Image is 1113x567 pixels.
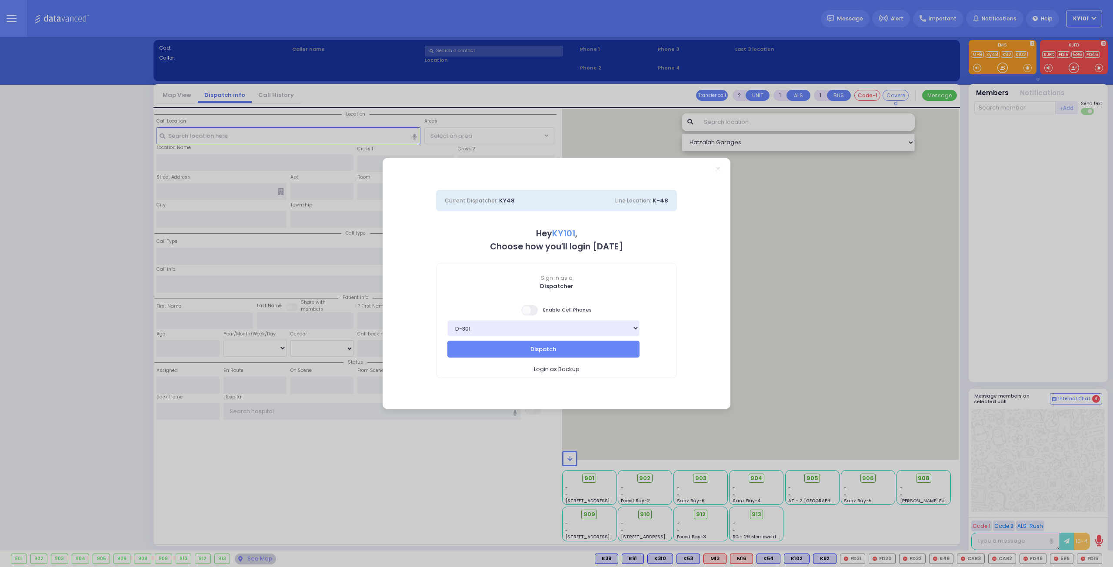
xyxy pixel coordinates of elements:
span: Current Dispatcher: [445,197,498,204]
span: K-48 [653,196,668,205]
button: Dispatch [447,341,640,357]
span: KY48 [499,196,515,205]
b: Hey , [536,228,577,239]
a: Close [716,166,720,171]
span: Login as Backup [534,365,580,374]
span: Enable Cell Phones [521,304,592,316]
b: Dispatcher [540,282,573,290]
span: KY101 [552,228,575,239]
span: Sign in as a [437,274,676,282]
span: Line Location: [615,197,651,204]
b: Choose how you'll login [DATE] [490,241,623,252]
